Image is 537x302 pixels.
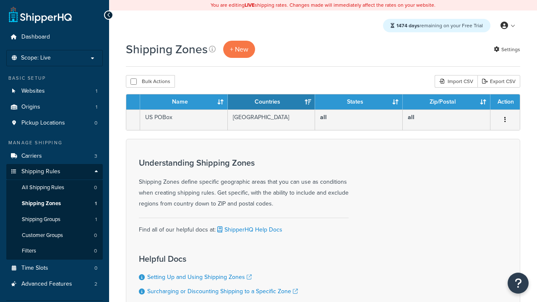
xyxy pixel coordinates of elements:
[315,94,403,109] th: States: activate to sort column ascending
[494,44,520,55] a: Settings
[6,180,103,195] a: All Shipping Rules 0
[94,120,97,127] span: 0
[6,75,103,82] div: Basic Setup
[477,75,520,88] a: Export CSV
[126,41,208,57] h1: Shipping Zones
[508,273,529,294] button: Open Resource Center
[126,75,175,88] button: Bulk Actions
[21,153,42,160] span: Carriers
[230,44,248,54] span: + New
[6,148,103,164] a: Carriers 3
[21,265,48,272] span: Time Slots
[490,94,520,109] th: Action
[94,265,97,272] span: 0
[139,218,349,235] div: Find all of our helpful docs at:
[139,158,349,209] div: Shipping Zones define specific geographic areas that you can use as conditions when creating ship...
[140,94,228,109] th: Name: activate to sort column ascending
[320,113,327,122] b: all
[94,153,97,160] span: 3
[383,19,490,32] div: remaining on your Free Trial
[21,168,60,175] span: Shipping Rules
[22,184,64,191] span: All Shipping Rules
[6,228,103,243] li: Customer Groups
[245,1,255,9] b: LIVE
[94,247,97,255] span: 0
[403,94,490,109] th: Zip/Postal: activate to sort column ascending
[216,225,282,234] a: ShipperHQ Help Docs
[6,83,103,99] li: Websites
[408,113,414,122] b: all
[6,139,103,146] div: Manage Shipping
[6,276,103,292] a: Advanced Features 2
[147,273,252,281] a: Setting Up and Using Shipping Zones
[21,120,65,127] span: Pickup Locations
[21,104,40,111] span: Origins
[94,281,97,288] span: 2
[6,243,103,259] li: Filters
[147,287,298,296] a: Surcharging or Discounting Shipping to a Specific Zone
[95,216,97,223] span: 1
[6,260,103,276] li: Time Slots
[6,228,103,243] a: Customer Groups 0
[435,75,477,88] div: Import CSV
[22,232,63,239] span: Customer Groups
[140,109,228,130] td: US POBox
[396,22,420,29] strong: 1474 days
[6,29,103,45] a: Dashboard
[6,164,103,180] a: Shipping Rules
[22,216,60,223] span: Shipping Groups
[139,158,349,167] h3: Understanding Shipping Zones
[6,196,103,211] li: Shipping Zones
[94,184,97,191] span: 0
[6,243,103,259] a: Filters 0
[228,94,315,109] th: Countries: activate to sort column ascending
[9,6,72,23] a: ShipperHQ Home
[6,276,103,292] li: Advanced Features
[6,115,103,131] a: Pickup Locations 0
[6,212,103,227] a: Shipping Groups 1
[6,196,103,211] a: Shipping Zones 1
[6,260,103,276] a: Time Slots 0
[94,232,97,239] span: 0
[6,99,103,115] a: Origins 1
[228,109,315,130] td: [GEOGRAPHIC_DATA]
[21,88,45,95] span: Websites
[6,99,103,115] li: Origins
[21,55,51,62] span: Scope: Live
[223,41,255,58] a: + New
[139,254,298,263] h3: Helpful Docs
[96,88,97,95] span: 1
[96,104,97,111] span: 1
[6,164,103,260] li: Shipping Rules
[6,180,103,195] li: All Shipping Rules
[21,281,72,288] span: Advanced Features
[95,200,97,207] span: 1
[6,115,103,131] li: Pickup Locations
[22,247,36,255] span: Filters
[6,148,103,164] li: Carriers
[21,34,50,41] span: Dashboard
[6,212,103,227] li: Shipping Groups
[22,200,61,207] span: Shipping Zones
[6,83,103,99] a: Websites 1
